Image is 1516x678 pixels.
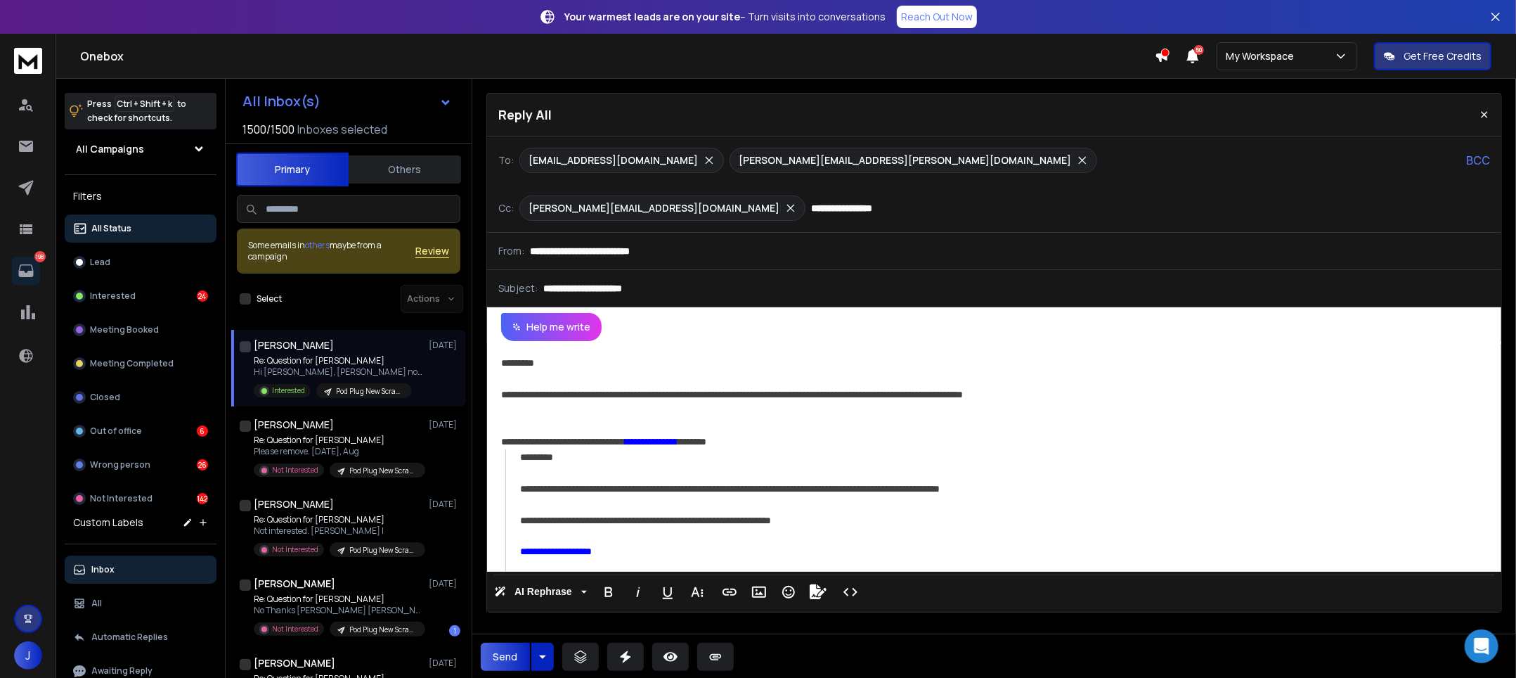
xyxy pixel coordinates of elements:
[1226,49,1300,63] p: My Workspace
[65,451,216,479] button: Wrong person26
[257,293,282,305] label: Select
[684,578,711,606] button: More Text
[254,355,422,366] p: Re: Question for [PERSON_NAME]
[529,201,779,215] p: [PERSON_NAME][EMAIL_ADDRESS][DOMAIN_NAME]
[236,153,349,186] button: Primary
[254,525,422,537] p: Not interested. [PERSON_NAME] |
[254,605,422,616] p: No Thanks [PERSON_NAME] [PERSON_NAME]
[248,240,415,262] div: Some emails in maybe from a campaign
[65,248,216,276] button: Lead
[775,578,802,606] button: Emoticons
[272,544,318,555] p: Not Interested
[1465,629,1498,663] div: Open Intercom Messenger
[65,417,216,445] button: Out of office6
[837,578,864,606] button: Code View
[254,418,334,432] h1: [PERSON_NAME]
[305,239,330,251] span: others
[73,516,143,530] h3: Custom Labels
[14,641,42,670] button: J
[254,338,334,352] h1: [PERSON_NAME]
[805,578,831,606] button: Signature
[349,625,417,635] p: Pod Plug New Scraped List Target Cities 30k - [GEOGRAPHIC_DATA] (2)
[654,578,681,606] button: Underline (Ctrl+U)
[87,97,186,125] p: Press to check for shortcuts.
[1404,49,1482,63] p: Get Free Credits
[491,578,590,606] button: AI Rephrase
[716,578,743,606] button: Insert Link (Ctrl+K)
[65,556,216,584] button: Inbox
[80,48,1155,65] h1: Onebox
[76,142,144,156] h1: All Campaigns
[1194,45,1204,55] span: 50
[65,383,216,411] button: Closed
[90,324,159,335] p: Meeting Booked
[901,10,973,24] p: Reach Out Now
[1466,152,1490,169] p: BCC
[501,313,602,341] button: Help me write
[65,350,216,378] button: Meeting Completed
[272,465,318,475] p: Not Interested
[197,493,208,504] div: 142
[254,446,422,457] p: Please remove. [DATE], Aug
[897,6,977,28] a: Reach Out Now
[115,96,174,112] span: Ctrl + Shift + k
[739,153,1071,167] p: [PERSON_NAME][EMAIL_ADDRESS][PERSON_NAME][DOMAIN_NAME]
[65,135,216,163] button: All Campaigns
[91,564,115,575] p: Inbox
[90,426,142,437] p: Out of office
[12,257,40,285] a: 198
[254,366,422,378] p: Hi [PERSON_NAME], [PERSON_NAME] no longer
[564,10,886,24] p: – Turn visits into conversations
[65,623,216,651] button: Automatic Replies
[197,290,208,302] div: 24
[254,435,422,446] p: Re: Question for [PERSON_NAME]
[65,282,216,310] button: Interested24
[272,624,318,634] p: Not Interested
[429,578,460,589] p: [DATE]
[449,625,460,637] div: 1
[415,244,449,258] button: Review
[349,545,417,556] p: Pod Plug New Scraped List Target Cities 30k - [GEOGRAPHIC_DATA] (2)
[349,466,417,476] p: Pod Plug New Scraped List Target Cities 30k - Rerun
[429,340,460,351] p: [DATE]
[90,290,136,302] p: Interested
[91,223,131,234] p: All Status
[429,658,460,669] p: [DATE]
[65,316,216,344] button: Meeting Booked
[429,499,460,510] p: [DATE]
[91,598,102,609] p: All
[272,385,305,396] p: Interested
[254,514,422,525] p: Re: Question for [PERSON_NAME]
[564,10,740,23] strong: Your warmest leads are on your site
[481,643,530,671] button: Send
[498,201,514,215] p: Cc:
[34,251,46,262] p: 198
[197,459,208,471] div: 26
[242,121,294,138] span: 1500 / 1500
[65,186,216,206] h3: Filters
[336,386,403,397] p: Pod Plug New Scraped List Target Cities 30k - [GEOGRAPHIC_DATA] (2)
[90,257,110,268] p: Lead
[90,358,174,369] p: Meeting Completed
[90,493,153,504] p: Not Interested
[91,632,168,643] p: Automatic Replies
[231,87,463,115] button: All Inbox(s)
[90,392,120,403] p: Closed
[498,105,552,124] p: Reply All
[65,485,216,513] button: Not Interested142
[498,153,514,167] p: To:
[512,586,575,598] span: AI Rephrase
[254,577,335,591] h1: [PERSON_NAME]
[498,244,524,258] p: From:
[429,419,460,430] p: [DATE]
[14,48,42,74] img: logo
[197,426,208,437] div: 6
[529,153,698,167] p: [EMAIL_ADDRESS][DOMAIN_NAME]
[297,121,387,138] h3: Inboxes selected
[625,578,652,606] button: Italic (Ctrl+I)
[65,215,216,243] button: All Status
[254,656,335,670] h1: [PERSON_NAME]
[1374,42,1491,70] button: Get Free Credits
